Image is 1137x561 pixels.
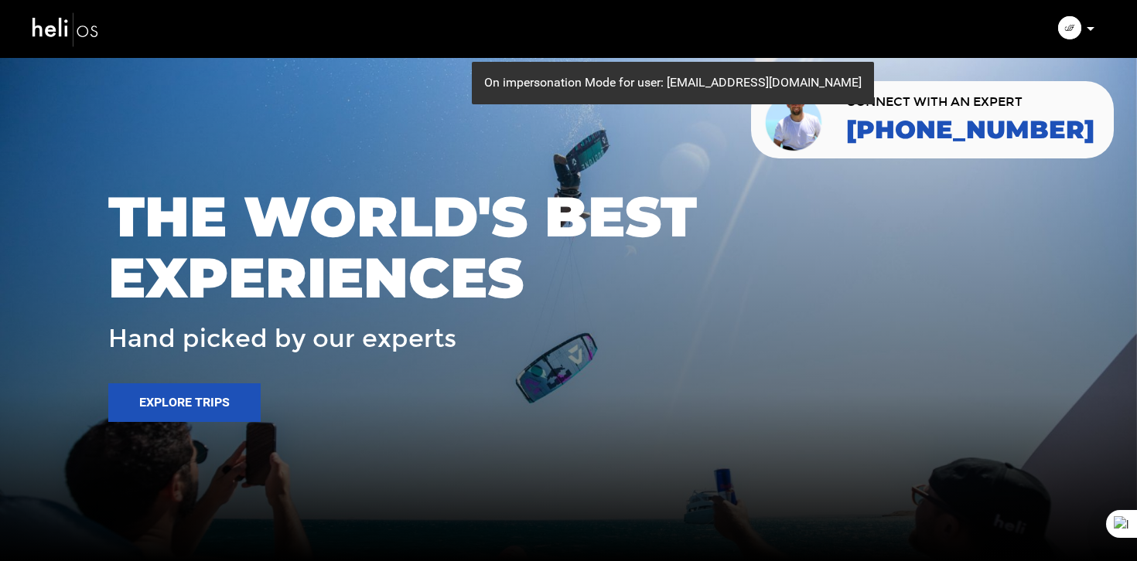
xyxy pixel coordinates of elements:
[108,383,261,422] button: Explore Trips
[763,87,827,152] img: contact our team
[108,186,1029,308] span: THE WORLD'S BEST EXPERIENCES
[31,8,101,49] img: heli-logo
[846,116,1094,144] a: [PHONE_NUMBER]
[1058,16,1081,39] img: img_47959adfa022af5affec0b1fa31de623.png
[846,96,1094,108] span: CONNECT WITH AN EXPERT
[108,325,456,352] span: Hand picked by our experts
[472,62,874,104] div: On impersonation Mode for user: [EMAIL_ADDRESS][DOMAIN_NAME]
